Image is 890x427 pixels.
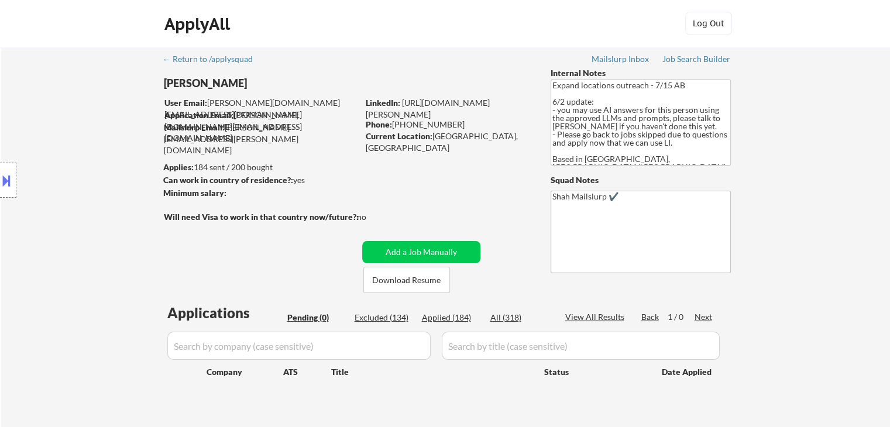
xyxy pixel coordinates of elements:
div: Company [207,366,283,378]
div: ← Return to /applysquad [163,55,264,63]
div: no [357,211,390,223]
div: ATS [283,366,331,378]
div: [GEOGRAPHIC_DATA], [GEOGRAPHIC_DATA] [366,130,531,153]
div: Date Applied [662,366,713,378]
a: [URL][DOMAIN_NAME][PERSON_NAME] [366,98,490,119]
strong: Will need Visa to work in that country now/future?: [164,212,359,222]
div: Applied (184) [422,312,480,323]
button: Log Out [685,12,732,35]
div: Pending (0) [287,312,346,323]
button: Download Resume [363,267,450,293]
a: Mailslurp Inbox [592,54,650,66]
div: [PERSON_NAME] [164,76,404,91]
div: All (318) [490,312,549,323]
strong: LinkedIn: [366,98,400,108]
input: Search by company (case sensitive) [167,332,431,360]
div: Job Search Builder [662,55,731,63]
strong: Can work in country of residence?: [163,175,293,185]
div: [PERSON_NAME][EMAIL_ADDRESS][PERSON_NAME][DOMAIN_NAME] [164,122,358,156]
div: Squad Notes [551,174,731,186]
strong: Phone: [366,119,392,129]
div: 1 / 0 [668,311,695,323]
div: 184 sent / 200 bought [163,161,358,173]
div: [PERSON_NAME][DOMAIN_NAME][EMAIL_ADDRESS][DOMAIN_NAME] [164,97,358,120]
div: Next [695,311,713,323]
input: Search by title (case sensitive) [442,332,720,360]
div: Mailslurp Inbox [592,55,650,63]
div: View All Results [565,311,628,323]
div: yes [163,174,355,186]
a: ← Return to /applysquad [163,54,264,66]
div: Applications [167,306,283,320]
a: Job Search Builder [662,54,731,66]
div: [PHONE_NUMBER] [366,119,531,130]
div: Excluded (134) [355,312,413,323]
div: Back [641,311,660,323]
div: Status [544,361,645,382]
strong: Current Location: [366,131,432,141]
div: [PERSON_NAME][DOMAIN_NAME][EMAIL_ADDRESS][DOMAIN_NAME] [164,109,358,144]
button: Add a Job Manually [362,241,480,263]
div: Internal Notes [551,67,731,79]
div: Title [331,366,533,378]
div: ApplyAll [164,14,233,34]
